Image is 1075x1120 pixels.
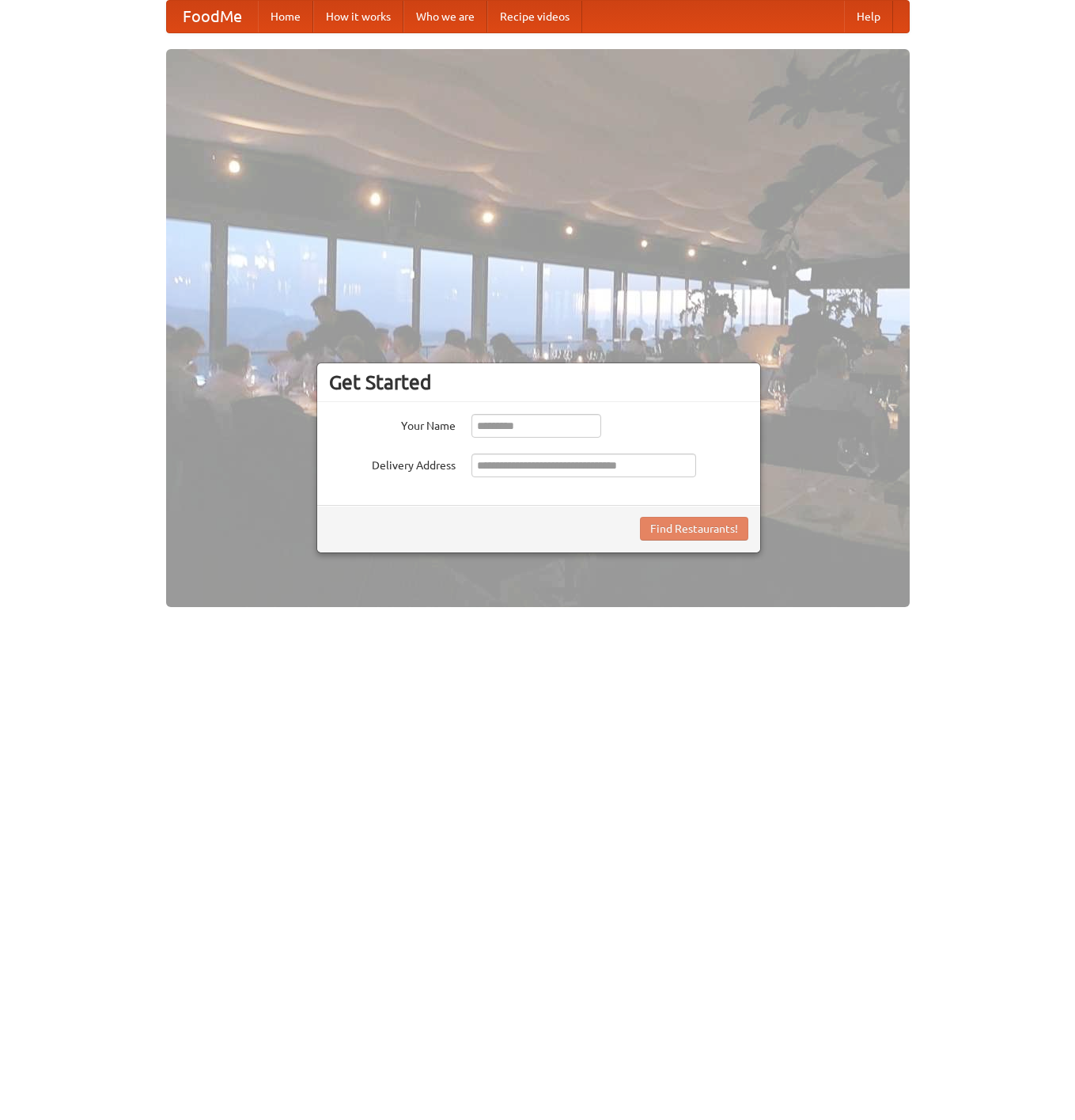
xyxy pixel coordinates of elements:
[329,370,748,394] h3: Get Started
[167,1,258,32] a: FoodMe
[258,1,313,32] a: Home
[640,517,748,541] button: Find Restaurants!
[329,454,456,473] label: Delivery Address
[844,1,893,32] a: Help
[403,1,487,32] a: Who we are
[329,414,456,434] label: Your Name
[487,1,582,32] a: Recipe videos
[313,1,403,32] a: How it works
